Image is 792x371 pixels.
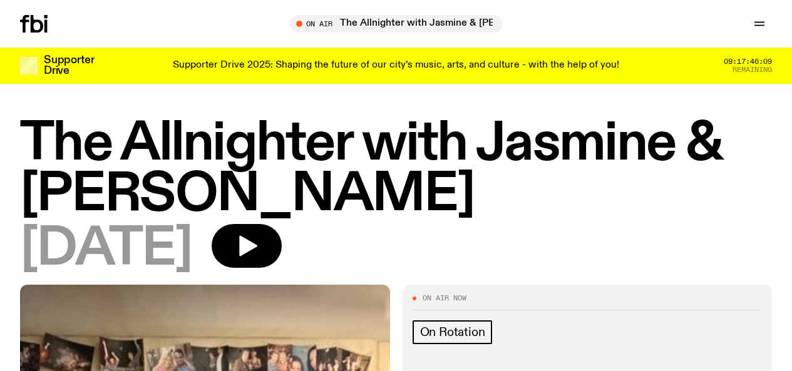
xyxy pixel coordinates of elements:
[423,295,466,302] span: On Air Now
[733,66,772,73] span: Remaining
[724,58,772,65] span: 09:17:46:09
[290,15,503,33] button: On AirThe Allnighter with Jasmine & [PERSON_NAME]
[173,60,619,71] p: Supporter Drive 2025: Shaping the future of our city’s music, arts, and culture - with the help o...
[413,320,493,344] a: On Rotation
[420,325,485,339] span: On Rotation
[20,224,192,275] span: [DATE]
[44,55,94,76] h3: Supporter Drive
[20,119,772,220] h1: The Allnighter with Jasmine & [PERSON_NAME]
